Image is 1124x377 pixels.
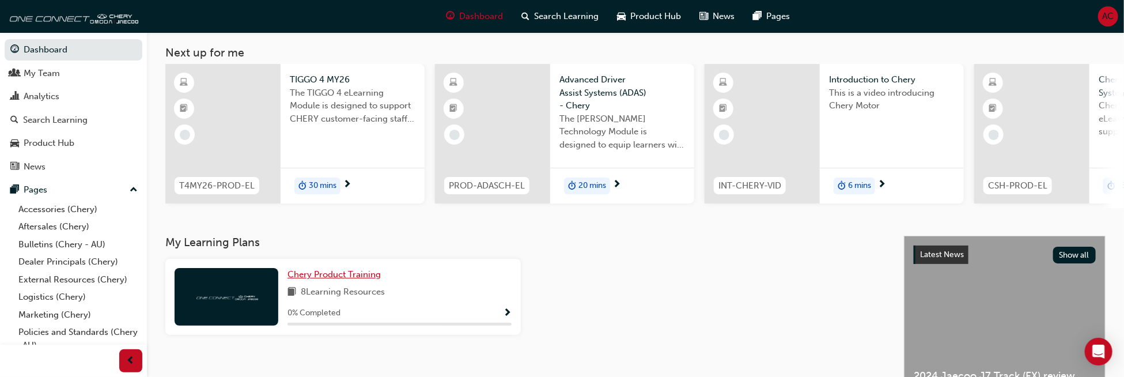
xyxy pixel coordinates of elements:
[287,269,381,280] span: Chery Product Training
[618,9,626,24] span: car-icon
[568,179,576,194] span: duration-icon
[6,5,138,28] img: oneconnect
[1107,179,1115,194] span: duration-icon
[691,5,744,28] a: news-iconNews
[5,37,142,179] button: DashboardMy TeamAnalyticsSearch LearningProduct HubNews
[720,101,728,116] span: booktick-icon
[10,162,19,172] span: news-icon
[24,90,59,103] div: Analytics
[10,92,19,102] span: chart-icon
[838,179,846,194] span: duration-icon
[989,130,999,140] span: learningRecordVerb_NONE-icon
[449,130,460,140] span: learningRecordVerb_NONE-icon
[10,185,19,195] span: pages-icon
[503,308,512,319] span: Show Progress
[5,86,142,107] a: Analytics
[700,9,709,24] span: news-icon
[848,179,871,193] span: 6 mins
[559,73,685,112] span: Advanced Driver Assist Systems (ADAS) - Chery
[989,76,997,91] span: learningResourceType_ELEARNING-icon
[503,306,512,321] button: Show Progress
[720,76,728,91] span: learningResourceType_ELEARNING-icon
[10,115,18,126] span: search-icon
[14,201,142,218] a: Accessories (Chery)
[10,69,19,79] span: people-icon
[718,179,781,193] span: INT-CHERY-VID
[24,67,60,80] div: My Team
[719,130,729,140] span: learningRecordVerb_NONE-icon
[24,160,46,174] div: News
[744,5,800,28] a: pages-iconPages
[713,10,735,23] span: News
[130,183,138,198] span: up-icon
[450,76,458,91] span: learningResourceType_ELEARNING-icon
[298,179,306,194] span: duration-icon
[989,101,997,116] span: booktick-icon
[1053,247,1096,263] button: Show all
[14,236,142,254] a: Bulletins (Chery - AU)
[10,138,19,149] span: car-icon
[290,86,415,126] span: The TIGGO 4 eLearning Module is designed to support CHERY customer-facing staff with the product ...
[5,156,142,178] a: News
[988,179,1047,193] span: CSH-PROD-EL
[705,64,964,203] a: INT-CHERY-VIDIntroduction to CheryThis is a video introducing Chery Motorduration-icon6 mins
[180,130,190,140] span: learningRecordVerb_NONE-icon
[535,10,599,23] span: Search Learning
[1103,10,1114,23] span: AC
[446,9,455,24] span: guage-icon
[14,306,142,324] a: Marketing (Chery)
[301,285,385,300] span: 8 Learning Resources
[5,133,142,154] a: Product Hub
[147,46,1124,59] h3: Next up for me
[450,101,458,116] span: booktick-icon
[920,250,964,259] span: Latest News
[5,179,142,201] button: Pages
[195,291,258,302] img: oneconnect
[513,5,608,28] a: search-iconSearch Learning
[180,101,188,116] span: booktick-icon
[829,86,955,112] span: This is a video introducing Chery Motor
[578,179,606,193] span: 20 mins
[287,307,340,320] span: 0 % Completed
[287,268,385,281] a: Chery Product Training
[14,323,142,354] a: Policies and Standards (Chery -AU)
[437,5,513,28] a: guage-iconDashboard
[24,183,47,197] div: Pages
[522,9,530,24] span: search-icon
[5,110,142,131] a: Search Learning
[290,73,415,86] span: TIGGO 4 MY26
[10,45,19,55] span: guage-icon
[1098,6,1118,27] button: AC
[612,180,621,190] span: next-icon
[180,76,188,91] span: learningResourceType_ELEARNING-icon
[14,271,142,289] a: External Resources (Chery)
[179,179,255,193] span: T4MY26-PROD-EL
[914,246,1096,264] a: Latest NewsShow all
[877,180,886,190] span: next-icon
[309,179,336,193] span: 30 mins
[435,64,694,203] a: PROD-ADASCH-ELAdvanced Driver Assist Systems (ADAS) - CheryThe [PERSON_NAME] Technology Module is...
[608,5,691,28] a: car-iconProduct Hub
[343,180,351,190] span: next-icon
[23,114,88,127] div: Search Learning
[1085,338,1112,365] div: Open Intercom Messenger
[5,39,142,61] a: Dashboard
[767,10,790,23] span: Pages
[165,64,425,203] a: T4MY26-PROD-ELTIGGO 4 MY26The TIGGO 4 eLearning Module is designed to support CHERY customer-faci...
[14,253,142,271] a: Dealer Principals (Chery)
[14,288,142,306] a: Logistics (Chery)
[5,63,142,84] a: My Team
[287,285,296,300] span: book-icon
[165,236,885,249] h3: My Learning Plans
[14,218,142,236] a: Aftersales (Chery)
[829,73,955,86] span: Introduction to Chery
[24,137,74,150] div: Product Hub
[631,10,682,23] span: Product Hub
[127,354,135,368] span: prev-icon
[460,10,504,23] span: Dashboard
[449,179,525,193] span: PROD-ADASCH-EL
[559,112,685,152] span: The [PERSON_NAME] Technology Module is designed to equip learners with essential knowledge about ...
[754,9,762,24] span: pages-icon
